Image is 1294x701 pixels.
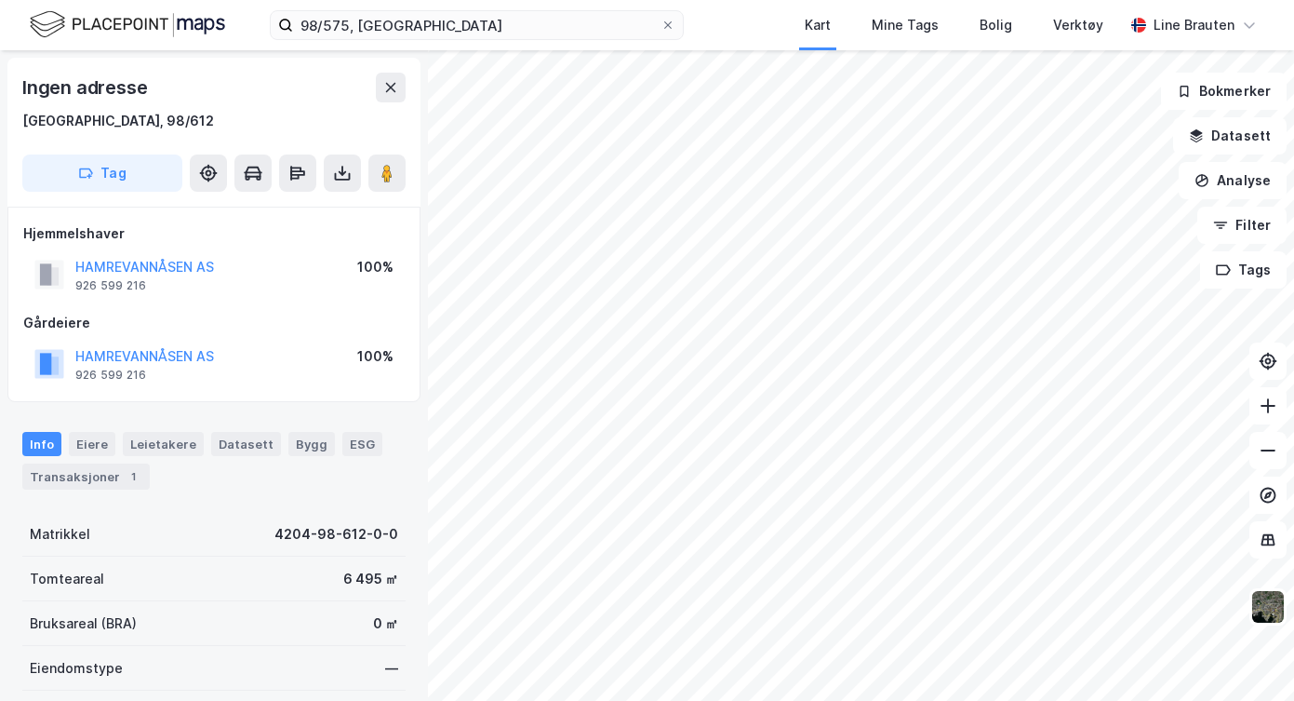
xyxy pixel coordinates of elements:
[288,432,335,456] div: Bygg
[357,256,394,278] div: 100%
[75,278,146,293] div: 926 599 216
[211,432,281,456] div: Datasett
[1200,251,1287,289] button: Tags
[75,368,146,383] div: 926 599 216
[22,464,150,490] div: Transaksjoner
[69,432,115,456] div: Eiere
[293,11,660,39] input: Søk på adresse, matrikkel, gårdeiere, leietakere eller personer
[343,568,398,590] div: 6 495 ㎡
[30,523,90,546] div: Matrikkel
[22,155,182,192] button: Tag
[980,14,1012,36] div: Bolig
[124,467,142,486] div: 1
[23,222,405,245] div: Hjemmelshaver
[1053,14,1103,36] div: Verktøy
[22,73,151,102] div: Ingen adresse
[22,110,214,132] div: [GEOGRAPHIC_DATA], 98/612
[274,523,398,546] div: 4204-98-612-0-0
[342,432,382,456] div: ESG
[1197,207,1287,244] button: Filter
[22,432,61,456] div: Info
[1154,14,1234,36] div: Line Brauten
[357,345,394,368] div: 100%
[1250,589,1286,625] img: 9k=
[23,312,405,334] div: Gårdeiere
[1179,162,1287,199] button: Analyse
[385,657,398,680] div: —
[1173,117,1287,155] button: Datasett
[30,8,225,41] img: logo.f888ab2527a4732fd821a326f86c7f29.svg
[1201,612,1294,701] div: Kontrollprogram for chat
[1161,73,1287,110] button: Bokmerker
[30,568,104,590] div: Tomteareal
[872,14,939,36] div: Mine Tags
[373,613,398,635] div: 0 ㎡
[805,14,831,36] div: Kart
[30,613,137,635] div: Bruksareal (BRA)
[30,657,123,680] div: Eiendomstype
[123,432,204,456] div: Leietakere
[1201,612,1294,701] iframe: Chat Widget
